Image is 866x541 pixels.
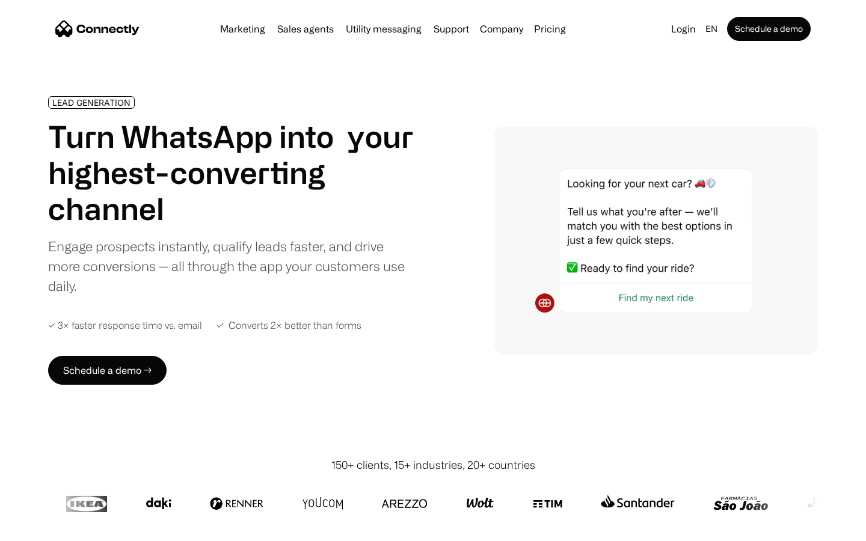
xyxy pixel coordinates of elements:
[48,320,202,331] div: ✓ 3× faster response time vs. email
[429,24,474,34] a: Support
[666,20,701,37] a: Login
[55,20,140,38] a: home
[48,118,414,227] h1: Turn WhatsApp into your highest-converting channel
[24,520,72,537] ul: Language list
[480,20,523,37] div: Company
[701,20,725,37] div: en
[52,98,131,107] div: LEAD GENERATION
[216,320,361,331] div: ✓ Converts 2× better than forms
[272,24,339,34] a: Sales agents
[476,20,527,37] div: Company
[48,236,414,296] div: Engage prospects instantly, qualify leads faster, and drive more conversions — all through the ap...
[331,457,535,473] div: 150+ clients, 15+ industries, 20+ countries
[48,356,167,385] a: Schedule a demo →
[341,24,426,34] a: Utility messaging
[529,24,571,34] a: Pricing
[12,519,72,537] aside: Language selected: English
[215,24,270,34] a: Marketing
[727,17,811,41] a: Schedule a demo
[705,20,717,37] div: en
